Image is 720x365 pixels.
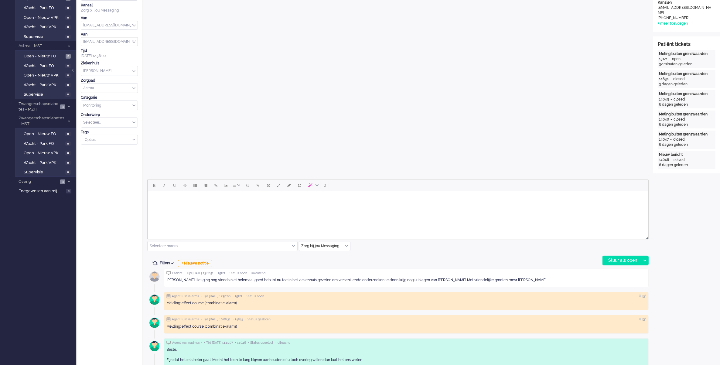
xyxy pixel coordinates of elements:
span: 0 [65,92,71,97]
img: avatar [147,269,162,284]
div: Select Tags [81,135,138,145]
img: ic_note_grey.svg [166,294,171,298]
span: • Tijd [DATE] 13:02:51 [185,271,213,275]
div: 14634 [659,77,669,82]
div: closed [674,117,685,122]
div: Tijd [81,48,138,53]
a: Wacht - Park FO 0 [18,4,75,11]
a: Open - Nieuw FO 2 [18,53,75,59]
span: Filters [160,261,176,265]
button: Add attachment [253,180,263,190]
a: Wacht - Park FO 0 [18,140,75,147]
div: + meer toevoegen [658,21,688,26]
a: Open - Nieuw FO 0 [18,130,75,137]
span: 3 [60,104,65,109]
span: • 14634 [233,317,243,322]
img: avatar [147,339,162,354]
button: Clear formatting [284,180,294,190]
div: Zorgpad [81,78,138,83]
a: Open - Nieuw VPK 0 [18,149,75,156]
div: closed [674,97,685,102]
a: Open - Nieuw VPK 0 [18,72,75,78]
div: [PERSON_NAME] Het ging nog steeds niet helemaal goed heb tot nu toe in het ziekenhuis gezeten om ... [166,278,646,283]
div: [PHONE_NUMBER] [658,15,712,21]
span: 0 [324,183,326,188]
button: Table [231,180,243,190]
div: Nieuw bericht [659,152,714,157]
span: 0 [65,6,71,10]
div: 14048 [659,117,669,122]
a: Supervisie 0 [18,169,75,175]
div: solved [674,157,685,162]
span: 0 [66,189,71,193]
div: Tags [81,130,138,135]
span: 0 [65,142,71,146]
span: • Tijd [DATE] 10:06:31 [201,317,230,322]
button: Italic [159,180,169,190]
span: 0 [65,73,71,78]
button: Insert/edit image [221,180,231,190]
span: Zwangerschapsdiabetes - MST [18,115,65,127]
div: Kanaal [81,3,138,8]
div: 14046 [659,157,669,162]
span: Wacht - Park VPK [24,160,64,166]
button: Reset content [294,180,305,190]
div: Melding: effect course (combinatie-alarm) [166,301,646,306]
div: Meting buiten grenswaarden [659,71,714,77]
span: Wacht - Park FO [24,63,64,69]
div: closed [673,77,685,82]
span: Zwangerschapsdiabetes - MZH [18,101,58,112]
img: ic_chat_grey.svg [166,341,171,345]
iframe: Rich Text Area [148,191,648,234]
a: Open - Nieuw VPK 0 [18,14,75,21]
div: - [669,97,674,102]
div: 3 dagen geleden [659,82,714,87]
span: Open - Nieuw FO [24,131,64,137]
div: 6 dagen geleden [659,102,714,107]
span: Agent lusciialarms [172,317,199,322]
a: Wacht - Park VPK 0 [18,159,75,166]
a: Wacht - Park VPK 0 [18,81,75,88]
button: 0 [321,180,329,190]
div: 6 dagen geleden [659,122,714,127]
span: Astma - MST [18,43,65,49]
div: [EMAIL_ADDRESS][DOMAIN_NAME] [658,5,712,15]
div: Stuur als open [603,256,641,265]
div: Ziekenhuis [81,61,138,66]
span: 0 [65,35,71,39]
span: • Status open [244,294,264,298]
span: 0 [65,170,71,175]
button: AI [305,180,321,190]
span: • Tijd [DATE] 11:11:07 [204,341,233,345]
div: closed [673,137,685,142]
div: 6 dagen geleden [659,162,714,168]
span: Supervisie [24,34,64,40]
button: Bold [149,180,159,190]
div: + Nieuwe notitie [178,260,212,267]
div: Meting buiten grenswaarden [659,112,714,117]
div: 14049 [659,97,669,102]
div: - [669,137,673,142]
button: Bullet list [190,180,200,190]
span: Supervisie [24,92,64,97]
span: • 14046 [235,341,246,345]
img: ic_chat_grey.svg [166,271,171,275]
div: Patiënt tickets [658,41,715,48]
div: Van [81,15,138,21]
span: Open - Nieuw FO [24,53,64,59]
span: Agent lusciialarms [172,294,199,298]
a: Supervisie 0 [18,33,75,40]
span: Patiënt [172,271,183,275]
a: Wacht - Park VPK 0 [18,23,75,30]
span: Toegewezen aan mij [19,188,64,194]
span: Wacht - Park FO [24,5,64,11]
button: Emoticons [243,180,253,190]
button: Strikethrough [180,180,190,190]
a: Supervisie 0 [18,91,75,97]
img: avatar [147,315,162,330]
span: 0 [65,64,71,68]
img: ic_note_grey.svg [166,317,171,322]
span: Overig [18,179,58,185]
div: 6 dagen geleden [659,142,714,147]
